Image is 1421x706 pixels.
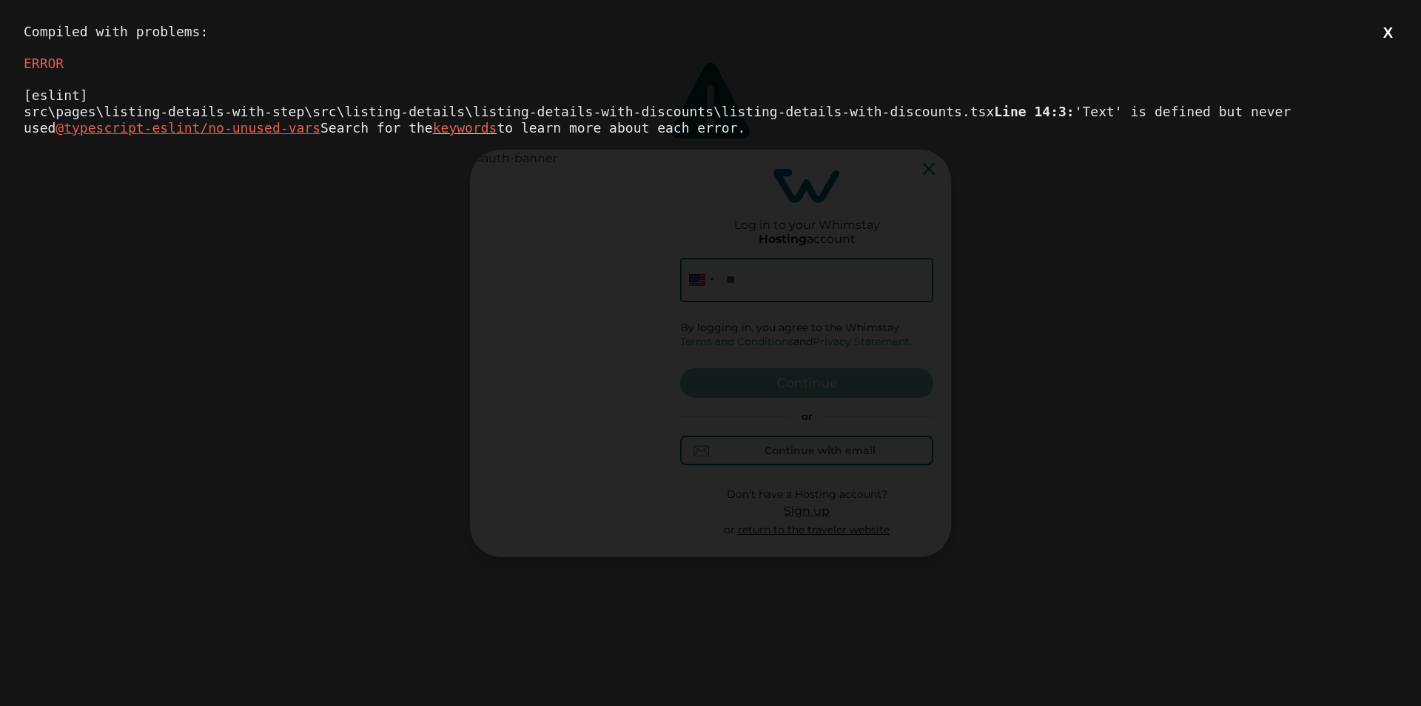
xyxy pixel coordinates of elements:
[24,24,208,39] span: Compiled with problems:
[24,87,1397,136] div: [eslint] src\pages\listing-details-with-step\src\listing-details\listing-details-with-discounts\l...
[56,120,320,136] u: @typescript-eslint/no-unused-vars
[1379,24,1397,42] button: X
[433,120,497,136] span: keywords
[24,56,64,71] span: ERROR
[994,104,1074,119] span: Line 14:3:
